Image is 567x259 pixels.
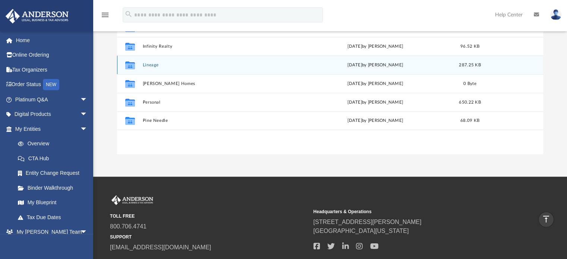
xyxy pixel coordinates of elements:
[10,210,99,225] a: Tax Due Dates
[299,62,451,69] div: by [PERSON_NAME]
[110,234,308,240] small: SUPPORT
[313,208,511,215] small: Headquarters & Operations
[80,107,95,122] span: arrow_drop_down
[142,81,295,86] button: [PERSON_NAME] Homes
[299,43,451,50] div: [DATE] by [PERSON_NAME]
[125,10,133,18] i: search
[80,92,95,107] span: arrow_drop_down
[459,63,481,67] span: 287.25 KB
[313,228,409,234] a: [GEOGRAPHIC_DATA][US_STATE]
[43,79,59,90] div: NEW
[347,63,362,67] span: [DATE]
[313,219,421,225] a: [STREET_ADDRESS][PERSON_NAME]
[10,195,95,210] a: My Blueprint
[538,212,554,227] a: vertical_align_top
[80,121,95,137] span: arrow_drop_down
[460,44,479,48] span: 96.52 KB
[5,48,99,63] a: Online Ordering
[142,63,295,67] button: Lineage
[3,9,71,23] img: Anderson Advisors Platinum Portal
[142,119,295,123] button: Pine Needle
[110,195,155,205] img: Anderson Advisors Platinum Portal
[10,136,99,151] a: Overview
[80,225,95,240] span: arrow_drop_down
[142,44,295,49] button: Infinity Realty
[299,118,451,124] div: [DATE] by [PERSON_NAME]
[10,180,99,195] a: Binder Walkthrough
[460,119,479,123] span: 68.09 KB
[5,121,99,136] a: My Entitiesarrow_drop_down
[5,77,99,92] a: Order StatusNEW
[110,213,308,219] small: TOLL FREE
[101,14,110,19] a: menu
[5,107,99,122] a: Digital Productsarrow_drop_down
[5,62,99,77] a: Tax Organizers
[101,10,110,19] i: menu
[10,151,99,166] a: CTA Hub
[463,82,476,86] span: 0 Byte
[142,100,295,105] button: Personal
[542,215,551,224] i: vertical_align_top
[110,244,211,250] a: [EMAIL_ADDRESS][DOMAIN_NAME]
[459,100,481,104] span: 650.22 KB
[10,166,99,181] a: Entity Change Request
[5,33,99,48] a: Home
[110,223,147,230] a: 800.706.4741
[550,9,561,20] img: User Pic
[299,80,451,87] div: [DATE] by [PERSON_NAME]
[5,225,95,240] a: My [PERSON_NAME] Teamarrow_drop_down
[299,99,451,106] div: [DATE] by [PERSON_NAME]
[5,92,99,107] a: Platinum Q&Aarrow_drop_down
